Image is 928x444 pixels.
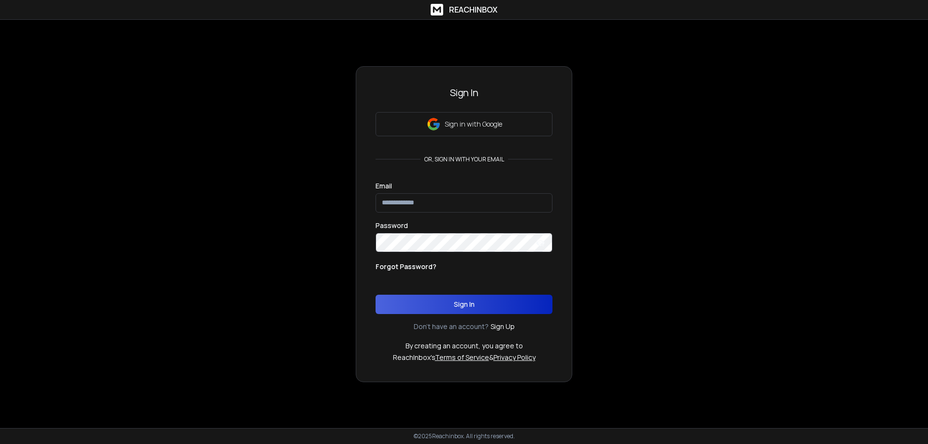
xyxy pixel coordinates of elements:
[491,322,515,331] a: Sign Up
[431,4,497,15] a: ReachInbox
[376,86,552,100] h3: Sign In
[393,353,536,362] p: ReachInbox's &
[376,222,408,229] label: Password
[376,112,552,136] button: Sign in with Google
[420,156,508,163] p: or, sign in with your email
[435,353,489,362] a: Terms of Service
[376,262,436,272] p: Forgot Password?
[445,119,502,129] p: Sign in with Google
[376,295,552,314] button: Sign In
[449,4,497,15] h1: ReachInbox
[376,183,392,189] label: Email
[414,432,515,440] p: © 2025 Reachinbox. All rights reserved.
[493,353,536,362] a: Privacy Policy
[414,322,489,331] p: Don't have an account?
[406,341,523,351] p: By creating an account, you agree to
